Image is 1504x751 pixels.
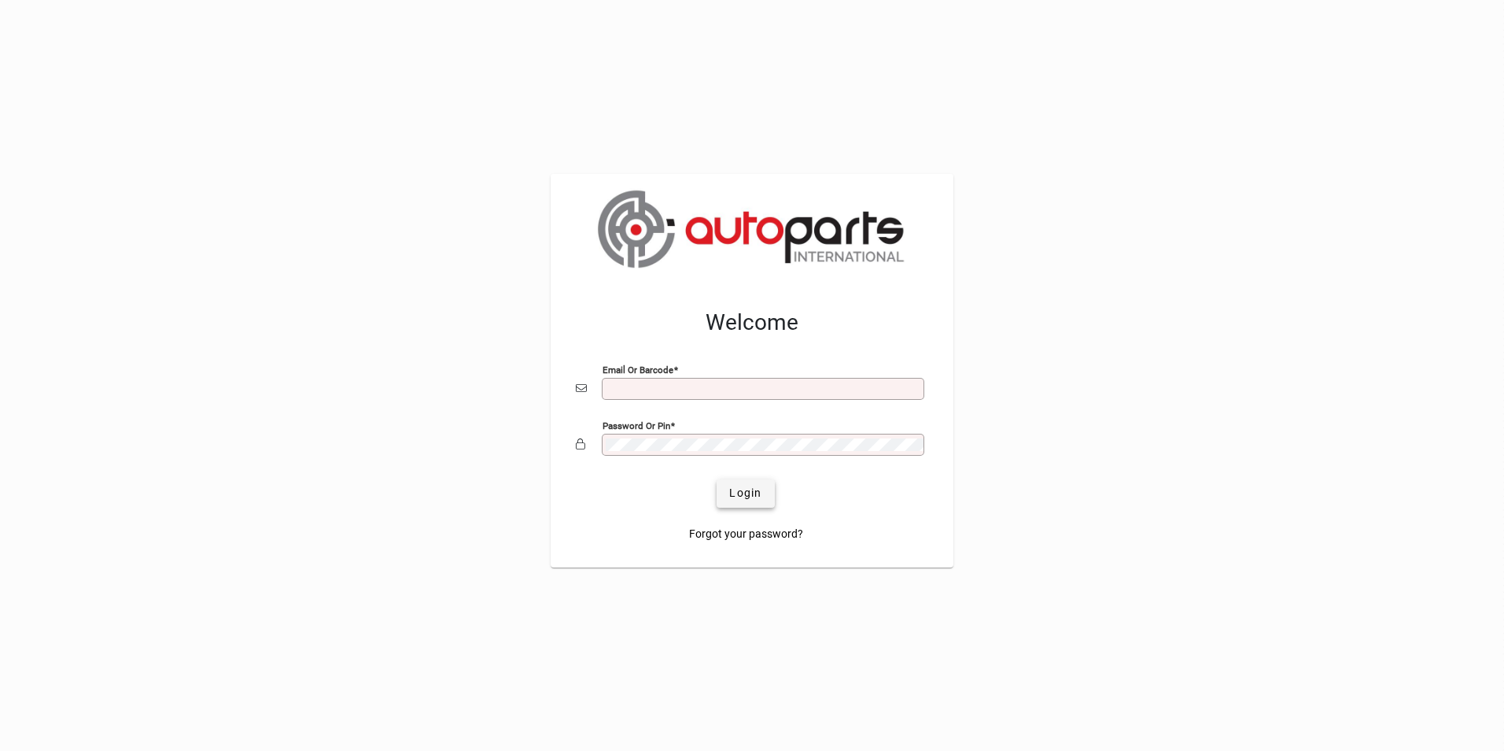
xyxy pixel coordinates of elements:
[729,485,761,501] span: Login
[603,420,670,431] mat-label: Password or Pin
[717,479,774,508] button: Login
[603,364,673,375] mat-label: Email or Barcode
[689,526,803,542] span: Forgot your password?
[683,520,809,549] a: Forgot your password?
[576,309,928,336] h2: Welcome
